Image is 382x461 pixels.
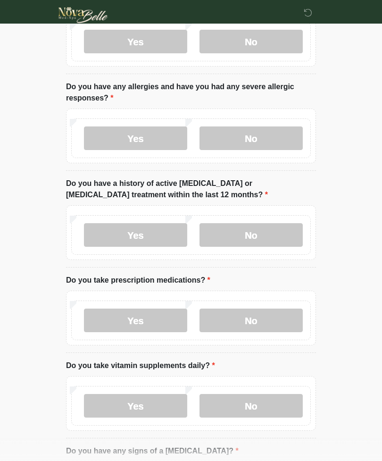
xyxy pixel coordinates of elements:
label: Do you have any allergies and have you had any severe allergic responses? [66,81,316,104]
label: Yes [84,126,187,150]
label: Yes [84,30,187,53]
label: Do you take vitamin supplements daily? [66,360,215,371]
label: No [199,309,303,332]
label: No [199,126,303,150]
label: Do you take prescription medications? [66,275,210,286]
label: Yes [84,309,187,332]
label: No [199,223,303,247]
label: Do you have a history of active [MEDICAL_DATA] or [MEDICAL_DATA] treatment within the last 12 mon... [66,178,316,201]
img: Novabelle medspa Logo [57,7,110,23]
label: Yes [84,394,187,418]
label: No [199,30,303,53]
label: No [199,394,303,418]
label: Yes [84,223,187,247]
label: Do you have any signs of a [MEDICAL_DATA]? [66,445,239,457]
